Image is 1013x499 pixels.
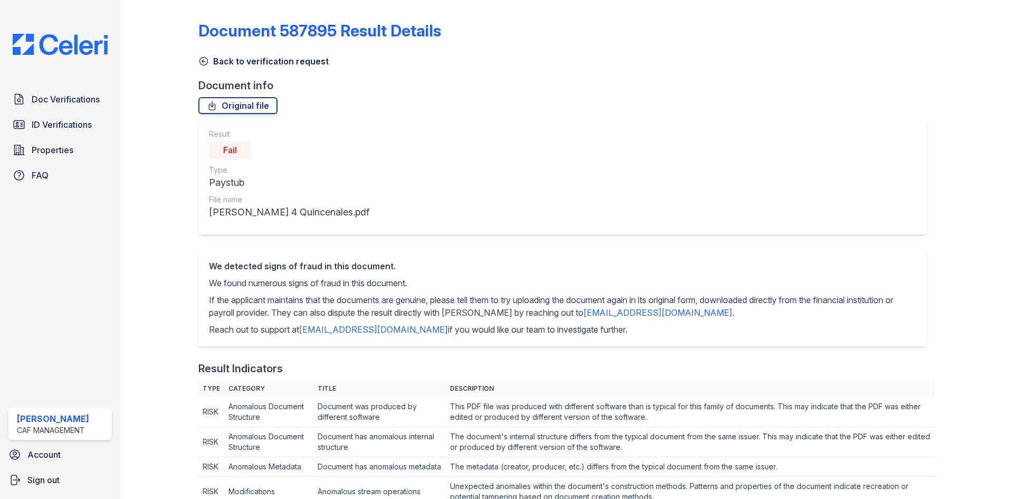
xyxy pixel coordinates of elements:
[209,277,916,289] p: We found numerous signs of fraud in this document.
[209,323,916,336] p: Reach out to support at if you would like our team to investigate further.
[4,469,116,491] a: Sign out
[17,412,89,425] div: [PERSON_NAME]
[32,93,100,106] span: Doc Verifications
[198,78,935,93] div: Document info
[209,142,251,158] div: Fail
[198,397,224,427] td: RISK
[313,397,446,427] td: Document was produced by different software
[198,55,329,68] a: Back to verification request
[313,380,446,397] th: Title
[198,380,224,397] th: Type
[732,307,734,318] span: .
[224,397,313,427] td: Anomalous Document Structure
[198,21,441,40] a: Document 587895 Result Details
[313,427,446,457] td: Document has anomalous internal structure
[27,448,61,461] span: Account
[4,34,116,55] img: CE_Logo_Blue-a8612792a0a2168367f1c8372b55b34899dd931a85d93a1a3d3e32e68fde9ad4.png
[198,457,224,477] td: RISK
[198,97,278,114] a: Original file
[209,129,369,139] div: Result
[446,427,934,457] td: The document's internal structure differs from the typical document from the same issuer. This ma...
[209,165,369,175] div: Type
[8,114,112,135] a: ID Verifications
[32,118,92,131] span: ID Verifications
[8,165,112,186] a: FAQ
[209,194,369,205] div: File name
[224,380,313,397] th: Category
[446,457,934,477] td: The metadata (creator, producer, etc.) differs from the typical document from the same issuer.
[584,307,732,318] a: [EMAIL_ADDRESS][DOMAIN_NAME]
[32,144,73,156] span: Properties
[209,260,916,272] div: We detected signs of fraud in this document.
[209,175,369,190] div: Paystub
[209,205,369,220] div: [PERSON_NAME] 4 Quincenales.pdf
[198,427,224,457] td: RISK
[198,361,283,376] div: Result Indicators
[8,89,112,110] a: Doc Verifications
[4,444,116,465] a: Account
[27,474,60,486] span: Sign out
[224,457,313,477] td: Anomalous Metadata
[299,324,448,335] a: [EMAIL_ADDRESS][DOMAIN_NAME]
[224,427,313,457] td: Anomalous Document Structure
[209,294,916,319] p: If the applicant maintains that the documents are genuine, please tell them to try uploading the ...
[313,457,446,477] td: Document has anomalous metadata
[446,380,934,397] th: Description
[17,425,89,436] div: CAF Management
[8,139,112,161] a: Properties
[32,169,49,182] span: FAQ
[446,397,934,427] td: This PDF file was produced with different software than is typical for this family of documents. ...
